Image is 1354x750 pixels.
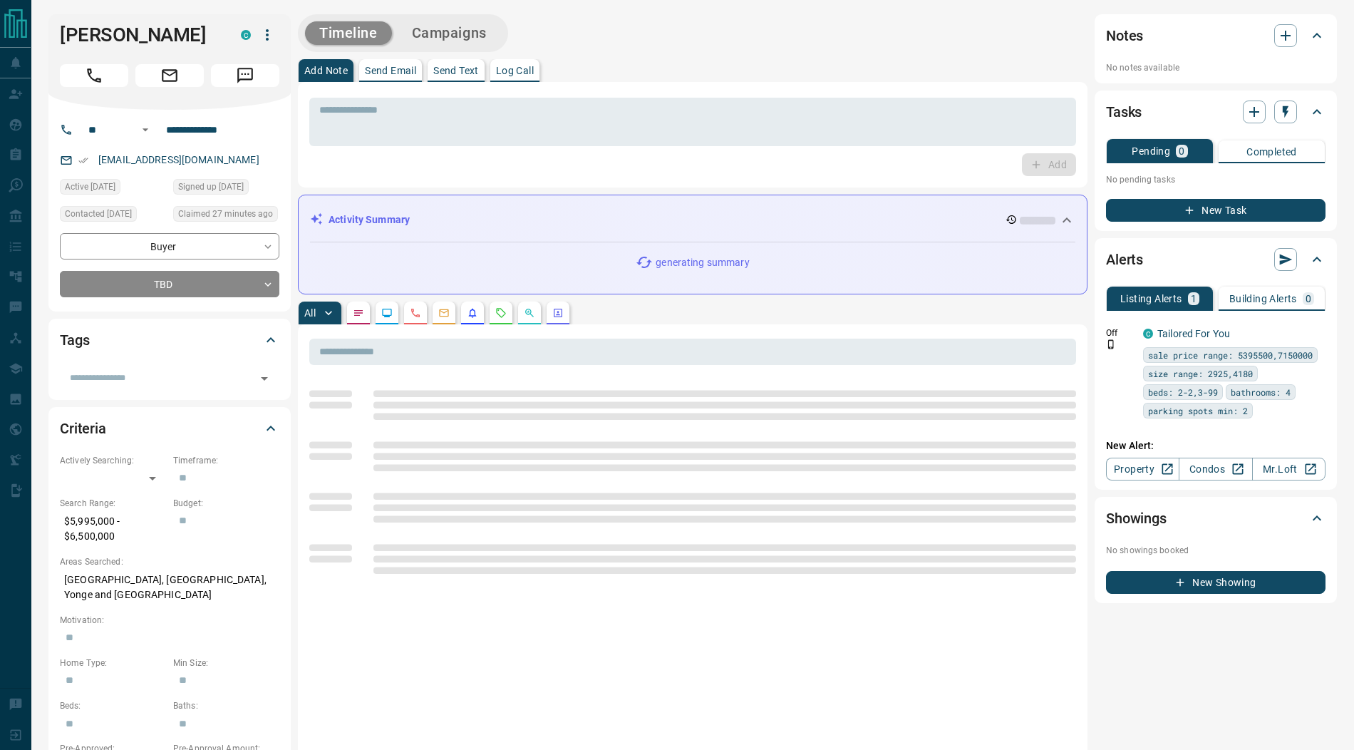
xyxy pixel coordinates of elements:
[241,30,251,40] div: condos.ca
[398,21,501,45] button: Campaigns
[1106,327,1135,339] p: Off
[173,179,279,199] div: Fri Jun 18 2021
[98,154,259,165] a: [EMAIL_ADDRESS][DOMAIN_NAME]
[329,212,410,227] p: Activity Summary
[304,308,316,318] p: All
[1132,146,1170,156] p: Pending
[1106,95,1325,129] div: Tasks
[1106,339,1116,349] svg: Push Notification Only
[211,64,279,87] span: Message
[438,307,450,319] svg: Emails
[365,66,416,76] p: Send Email
[135,64,204,87] span: Email
[433,66,479,76] p: Send Text
[1106,242,1325,277] div: Alerts
[60,454,166,467] p: Actively Searching:
[1148,404,1248,418] span: parking spots min: 2
[1106,24,1143,47] h2: Notes
[254,369,274,389] button: Open
[1106,438,1325,453] p: New Alert:
[60,699,166,712] p: Beds:
[60,614,279,627] p: Motivation:
[60,179,166,199] div: Sat Oct 11 2025
[1246,147,1297,157] p: Completed
[1106,19,1325,53] div: Notes
[1148,366,1253,381] span: size range: 2925,4180
[1106,571,1325,594] button: New Showing
[1229,294,1297,304] p: Building Alerts
[1148,385,1218,399] span: beds: 2-2,3-99
[60,555,279,568] p: Areas Searched:
[173,699,279,712] p: Baths:
[60,568,279,607] p: [GEOGRAPHIC_DATA], [GEOGRAPHIC_DATA], Yonge and [GEOGRAPHIC_DATA]
[65,180,115,194] span: Active [DATE]
[60,657,166,669] p: Home Type:
[60,329,89,351] h2: Tags
[552,307,564,319] svg: Agent Actions
[60,417,106,440] h2: Criteria
[1106,199,1325,222] button: New Task
[60,206,166,226] div: Sat Jun 19 2021
[1148,348,1313,362] span: sale price range: 5395500,7150000
[1106,169,1325,190] p: No pending tasks
[381,307,393,319] svg: Lead Browsing Activity
[1106,458,1179,481] a: Property
[1106,544,1325,557] p: No showings booked
[1306,294,1311,304] p: 0
[60,510,166,548] p: $5,995,000 - $6,500,000
[173,497,279,510] p: Budget:
[60,24,219,46] h1: [PERSON_NAME]
[410,307,421,319] svg: Calls
[467,307,478,319] svg: Listing Alerts
[310,207,1075,233] div: Activity Summary
[60,271,279,297] div: TBD
[353,307,364,319] svg: Notes
[1106,101,1142,123] h2: Tasks
[495,307,507,319] svg: Requests
[60,64,128,87] span: Call
[78,155,88,165] svg: Email Verified
[1106,248,1143,271] h2: Alerts
[1120,294,1182,304] p: Listing Alerts
[65,207,132,221] span: Contacted [DATE]
[178,207,273,221] span: Claimed 27 minutes ago
[1179,458,1252,481] a: Condos
[524,307,535,319] svg: Opportunities
[173,454,279,467] p: Timeframe:
[1231,385,1291,399] span: bathrooms: 4
[137,121,154,138] button: Open
[656,255,749,270] p: generating summary
[1106,61,1325,74] p: No notes available
[60,323,279,357] div: Tags
[178,180,244,194] span: Signed up [DATE]
[304,66,348,76] p: Add Note
[1143,329,1153,339] div: condos.ca
[60,411,279,446] div: Criteria
[173,657,279,669] p: Min Size:
[1191,294,1197,304] p: 1
[1106,501,1325,535] div: Showings
[496,66,534,76] p: Log Call
[1252,458,1325,481] a: Mr.Loft
[60,233,279,260] div: Buyer
[1157,328,1230,339] a: Tailored For You
[305,21,392,45] button: Timeline
[1179,146,1184,156] p: 0
[173,206,279,226] div: Tue Oct 14 2025
[60,497,166,510] p: Search Range:
[1106,507,1167,530] h2: Showings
